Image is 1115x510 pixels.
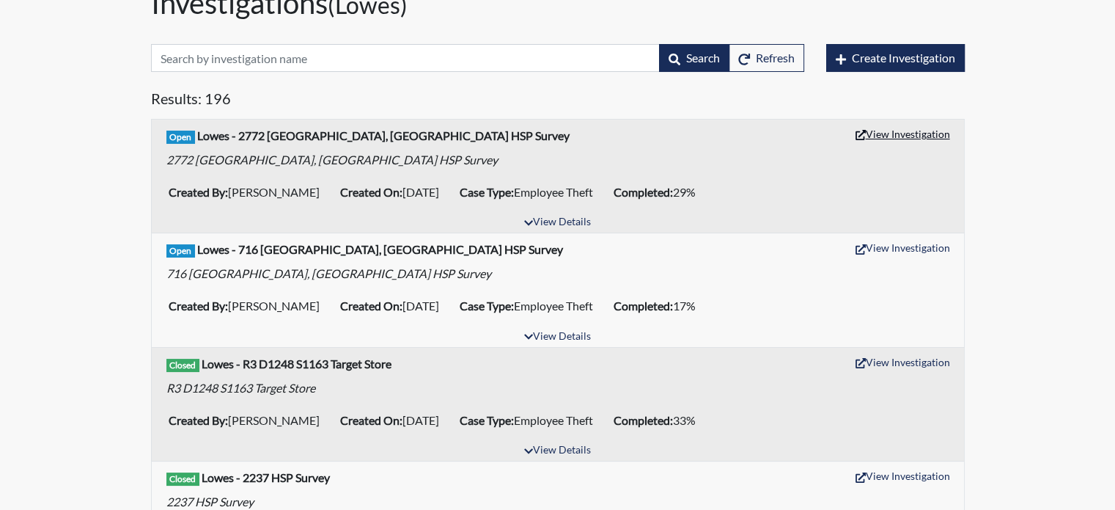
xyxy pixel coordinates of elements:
button: View Investigation [849,465,957,487]
h5: Results: 196 [151,90,965,113]
b: Completed: [614,185,673,199]
b: Created By: [169,185,228,199]
b: Created On: [340,185,402,199]
button: Create Investigation [826,44,965,72]
button: View Details [518,213,597,233]
li: Employee Theft [454,409,608,432]
span: Refresh [756,51,795,65]
li: 17% [608,294,710,318]
em: 716 [GEOGRAPHIC_DATA], [GEOGRAPHIC_DATA] HSP Survey [166,266,491,280]
li: 29% [608,181,710,204]
button: View Investigation [849,236,957,259]
b: Created By: [169,413,228,427]
button: View Investigation [849,351,957,374]
em: 2237 HSP Survey [166,495,254,509]
button: Refresh [729,44,804,72]
b: Lowes - 716 [GEOGRAPHIC_DATA], [GEOGRAPHIC_DATA] HSP Survey [197,242,563,256]
span: Open [166,131,196,144]
span: Create Investigation [852,51,955,65]
b: Lowes - 2237 HSP Survey [202,470,330,484]
span: Closed [166,359,200,372]
b: Completed: [614,299,673,313]
input: Search by investigation name [151,44,660,72]
span: Open [166,244,196,258]
b: Completed: [614,413,673,427]
li: 33% [608,409,710,432]
li: [DATE] [334,409,454,432]
li: Employee Theft [454,294,608,318]
li: [PERSON_NAME] [163,294,334,318]
li: [PERSON_NAME] [163,409,334,432]
b: Case Type: [460,413,514,427]
b: Lowes - R3 D1248 S1163 Target Store [202,357,391,371]
button: View Details [518,441,597,461]
li: Employee Theft [454,181,608,204]
li: [DATE] [334,181,454,204]
b: Case Type: [460,185,514,199]
button: Search [659,44,729,72]
b: Created By: [169,299,228,313]
b: Created On: [340,299,402,313]
button: View Investigation [849,123,957,145]
span: Search [686,51,720,65]
em: R3 D1248 S1163 Target Store [166,381,315,395]
b: Case Type: [460,299,514,313]
b: Created On: [340,413,402,427]
li: [DATE] [334,294,454,318]
li: [PERSON_NAME] [163,181,334,204]
b: Lowes - 2772 [GEOGRAPHIC_DATA], [GEOGRAPHIC_DATA] HSP Survey [197,128,570,142]
em: 2772 [GEOGRAPHIC_DATA], [GEOGRAPHIC_DATA] HSP Survey [166,153,498,167]
button: View Details [518,327,597,347]
span: Closed [166,473,200,486]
